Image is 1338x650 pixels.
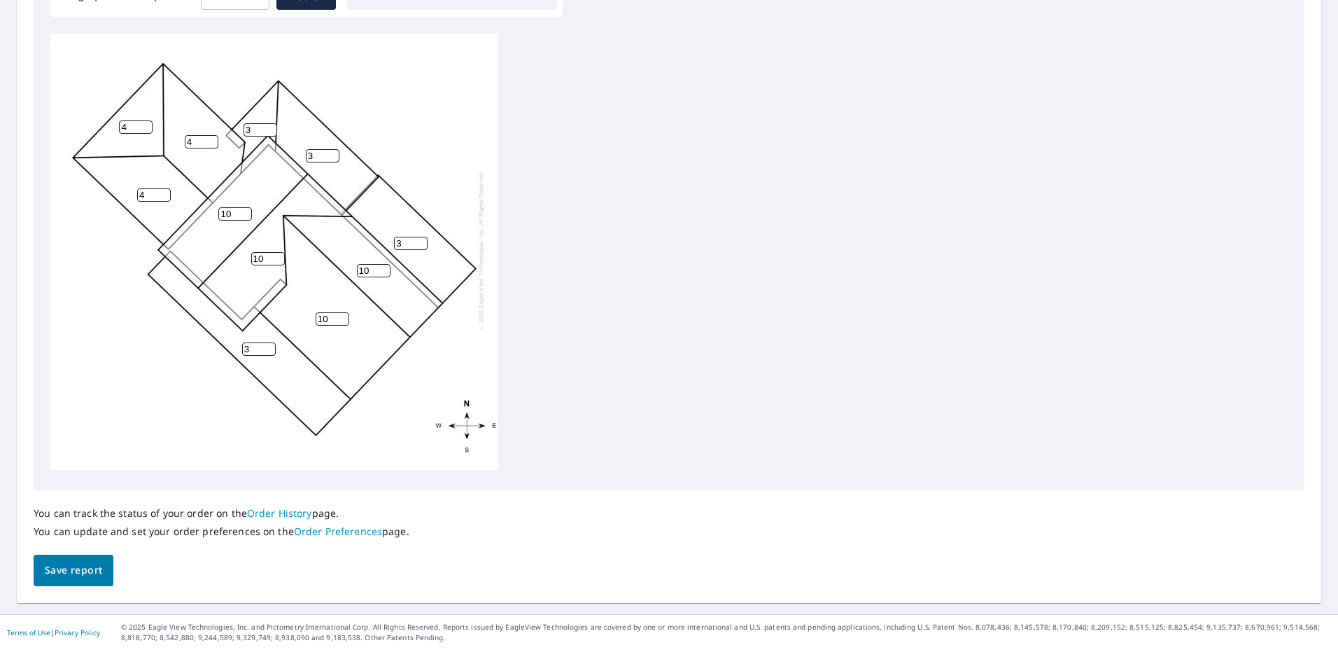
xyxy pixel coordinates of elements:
a: Order Preferences [294,525,382,538]
p: You can track the status of your order on the page. [34,507,409,520]
span: Save report [45,562,102,579]
p: | [7,628,100,637]
p: You can update and set your order preferences on the page. [34,525,409,538]
button: Save report [34,555,113,586]
a: Order History [247,506,312,520]
p: © 2025 Eagle View Technologies, Inc. and Pictometry International Corp. All Rights Reserved. Repo... [121,622,1331,643]
a: Privacy Policy [55,628,100,637]
a: Terms of Use [7,628,50,637]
